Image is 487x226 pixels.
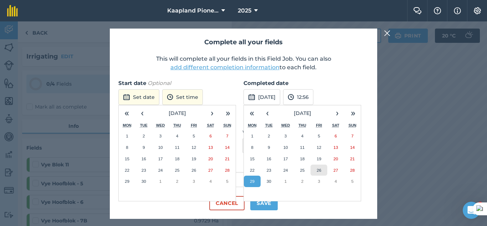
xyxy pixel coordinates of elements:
abbr: 24 September 2025 [283,168,288,172]
abbr: 15 September 2025 [250,156,255,161]
abbr: 2 September 2025 [143,134,145,138]
abbr: Sunday [348,123,356,127]
abbr: 24 September 2025 [158,168,163,172]
abbr: 10 September 2025 [158,145,163,150]
button: [DATE] [275,105,329,121]
abbr: 5 September 2025 [318,134,320,138]
button: 18 September 2025 [169,153,186,165]
button: 7 September 2025 [219,130,236,142]
abbr: Sunday [223,123,231,127]
button: 29 September 2025 [119,176,135,187]
button: 2 October 2025 [294,176,311,187]
button: 8 September 2025 [119,142,135,153]
img: fieldmargin Logo [7,5,18,16]
abbr: 5 September 2025 [193,134,195,138]
abbr: 7 September 2025 [226,134,228,138]
abbr: 26 September 2025 [317,168,321,172]
abbr: 29 September 2025 [125,179,129,184]
abbr: 4 October 2025 [209,179,211,184]
abbr: 17 September 2025 [283,156,288,161]
button: 16 September 2025 [261,153,277,165]
abbr: 1 October 2025 [159,179,162,184]
button: ‹ [134,105,150,121]
abbr: 19 September 2025 [191,156,196,161]
abbr: 20 September 2025 [333,156,338,161]
h2: Complete all your fields [118,37,369,47]
abbr: 22 September 2025 [125,168,129,172]
button: 18 September 2025 [294,153,311,165]
button: ‹ [260,105,275,121]
button: 26 September 2025 [185,165,202,176]
img: A cog icon [473,7,482,14]
em: Optional [148,80,171,86]
span: Kaapland Pioneer [167,6,219,15]
button: 12 September 2025 [311,142,327,153]
button: 13 September 2025 [202,142,219,153]
abbr: 28 September 2025 [225,168,230,172]
span: [DATE] [294,110,311,116]
abbr: 28 September 2025 [350,168,355,172]
button: 21 September 2025 [219,153,236,165]
abbr: 4 October 2025 [334,179,337,184]
img: svg+xml;base64,PD94bWwgdmVyc2lvbj0iMS4wIiBlbmNvZGluZz0idXRmLTgiPz4KPCEtLSBHZW5lcmF0b3I6IEFkb2JlIE... [288,93,294,101]
button: 20 September 2025 [202,153,219,165]
button: 27 September 2025 [202,165,219,176]
abbr: 3 September 2025 [159,134,162,138]
button: 17 September 2025 [152,153,169,165]
abbr: 23 September 2025 [142,168,146,172]
abbr: 6 September 2025 [334,134,337,138]
button: 4 September 2025 [294,130,311,142]
button: 4 October 2025 [202,176,219,187]
abbr: 13 September 2025 [333,145,338,150]
abbr: 18 September 2025 [300,156,304,161]
button: 16 September 2025 [135,153,152,165]
button: 27 September 2025 [327,165,344,176]
abbr: 12 September 2025 [191,145,196,150]
button: 8 September 2025 [244,142,261,153]
button: 7 September 2025 [344,130,361,142]
abbr: 11 September 2025 [175,145,179,150]
abbr: 2 September 2025 [268,134,270,138]
abbr: 11 September 2025 [300,145,304,150]
button: 28 September 2025 [219,165,236,176]
button: 24 September 2025 [152,165,169,176]
button: 5 October 2025 [219,176,236,187]
button: 1 September 2025 [244,130,261,142]
abbr: Wednesday [156,123,165,127]
button: 10 September 2025 [152,142,169,153]
abbr: 16 September 2025 [142,156,146,161]
abbr: 30 September 2025 [267,179,271,184]
button: 3 September 2025 [277,130,294,142]
img: svg+xml;base64,PD94bWwgdmVyc2lvbj0iMS4wIiBlbmNvZGluZz0idXRmLTgiPz4KPCEtLSBHZW5lcmF0b3I6IEFkb2JlIE... [167,93,173,101]
abbr: Thursday [173,123,181,127]
button: [DATE] [243,89,280,105]
abbr: 23 September 2025 [267,168,271,172]
button: [DATE] [150,105,204,121]
abbr: 1 September 2025 [251,134,253,138]
abbr: 20 September 2025 [208,156,213,161]
button: 4 September 2025 [169,130,186,142]
strong: Completed date [243,80,288,86]
abbr: 25 September 2025 [175,168,179,172]
button: » [220,105,236,121]
button: › [329,105,345,121]
abbr: 14 September 2025 [350,145,355,150]
abbr: 8 September 2025 [126,145,128,150]
button: 12 September 2025 [185,142,202,153]
button: 5 October 2025 [344,176,361,187]
abbr: 4 September 2025 [176,134,178,138]
abbr: 27 September 2025 [208,168,213,172]
abbr: 21 September 2025 [225,156,230,161]
button: 2 September 2025 [135,130,152,142]
abbr: Monday [248,123,257,127]
abbr: 13 September 2025 [208,145,213,150]
abbr: Thursday [298,123,306,127]
button: 15 September 2025 [244,153,261,165]
abbr: 2 October 2025 [301,179,303,184]
button: « [119,105,134,121]
button: 2 October 2025 [169,176,186,187]
abbr: 3 October 2025 [318,179,320,184]
abbr: 25 September 2025 [300,168,304,172]
button: 22 September 2025 [244,165,261,176]
button: 20 September 2025 [327,153,344,165]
